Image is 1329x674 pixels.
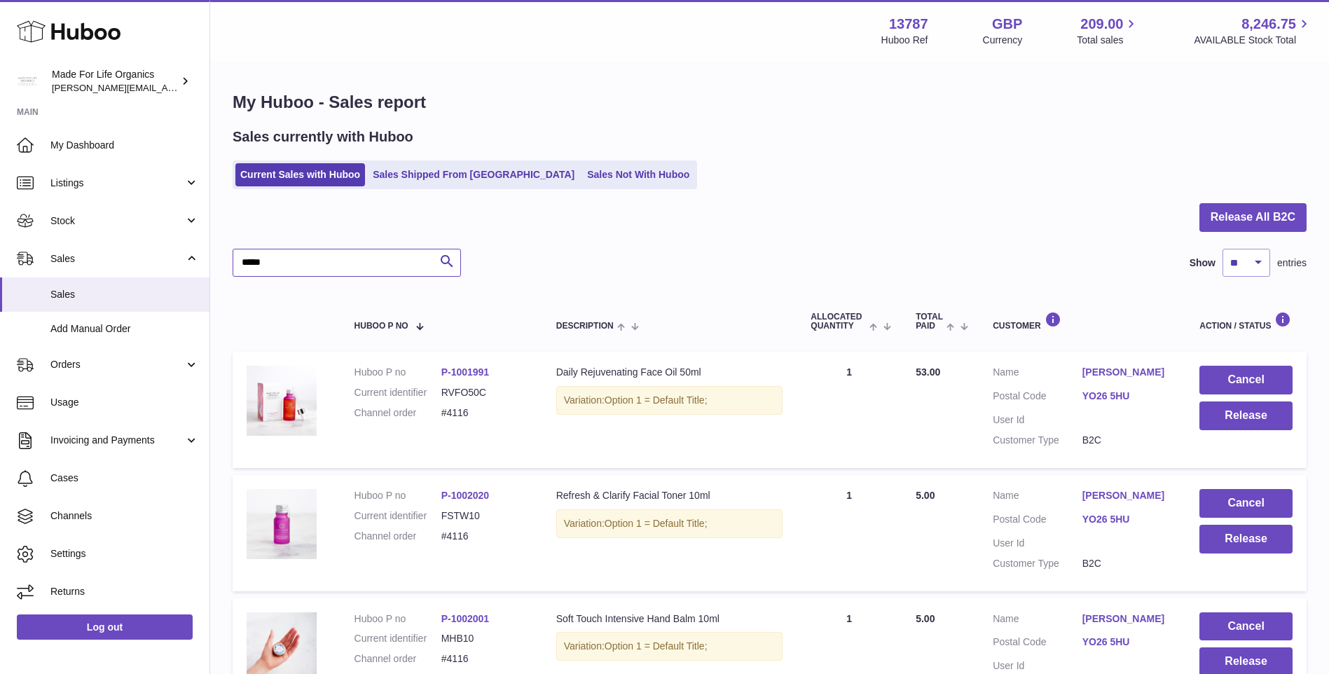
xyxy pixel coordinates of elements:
[50,547,199,560] span: Settings
[556,386,783,415] div: Variation:
[50,214,184,228] span: Stock
[993,312,1171,331] div: Customer
[50,288,199,301] span: Sales
[1080,15,1123,34] span: 209.00
[1082,434,1172,447] dd: B2C
[916,366,940,378] span: 53.00
[797,475,902,591] td: 1
[1082,489,1172,502] a: [PERSON_NAME]
[354,489,441,502] dt: Huboo P no
[993,537,1082,550] dt: User Id
[1077,34,1139,47] span: Total sales
[992,15,1022,34] strong: GBP
[441,386,528,399] dd: RVFO50C
[889,15,928,34] strong: 13787
[354,632,441,645] dt: Current identifier
[17,71,38,92] img: geoff.winwood@madeforlifeorganics.com
[441,632,528,645] dd: MHB10
[354,612,441,626] dt: Huboo P no
[556,366,783,379] div: Daily Rejuvenating Face Oil 50ml
[1082,635,1172,649] a: YO26 5HU
[881,34,928,47] div: Huboo Ref
[1082,612,1172,626] a: [PERSON_NAME]
[441,652,528,666] dd: #4116
[916,490,935,501] span: 5.00
[50,472,199,485] span: Cases
[1199,203,1307,232] button: Release All B2C
[1199,612,1293,641] button: Cancel
[1199,312,1293,331] div: Action / Status
[556,322,614,331] span: Description
[441,613,490,624] a: P-1002001
[993,557,1082,570] dt: Customer Type
[556,632,783,661] div: Variation:
[233,91,1307,114] h1: My Huboo - Sales report
[441,509,528,523] dd: FSTW10
[247,366,317,436] img: daily-rejuvenating-face-oil-50ml-rvfo50c-1.jpg
[233,128,413,146] h2: Sales currently with Huboo
[50,396,199,409] span: Usage
[1194,15,1312,47] a: 8,246.75 AVAILABLE Stock Total
[993,635,1082,652] dt: Postal Code
[368,163,579,186] a: Sales Shipped From [GEOGRAPHIC_DATA]
[993,390,1082,406] dt: Postal Code
[582,163,694,186] a: Sales Not With Huboo
[50,252,184,266] span: Sales
[1077,15,1139,47] a: 209.00 Total sales
[916,312,943,331] span: Total paid
[1082,390,1172,403] a: YO26 5HU
[556,612,783,626] div: Soft Touch Intensive Hand Balm 10ml
[1199,489,1293,518] button: Cancel
[1082,366,1172,379] a: [PERSON_NAME]
[1199,401,1293,430] button: Release
[1199,525,1293,553] button: Release
[354,509,441,523] dt: Current identifier
[50,139,199,152] span: My Dashboard
[441,366,490,378] a: P-1001991
[993,489,1082,506] dt: Name
[441,490,490,501] a: P-1002020
[993,612,1082,629] dt: Name
[1082,513,1172,526] a: YO26 5HU
[993,659,1082,673] dt: User Id
[247,489,317,559] img: refresh-_-clarify-facial-toner-10ml-fstw10-1.jpg
[50,322,199,336] span: Add Manual Order
[797,352,902,468] td: 1
[993,434,1082,447] dt: Customer Type
[556,509,783,538] div: Variation:
[50,509,199,523] span: Channels
[1190,256,1216,270] label: Show
[993,366,1082,383] dt: Name
[354,406,441,420] dt: Channel order
[1241,15,1296,34] span: 8,246.75
[1199,366,1293,394] button: Cancel
[354,386,441,399] dt: Current identifier
[811,312,865,331] span: ALLOCATED Quantity
[52,82,356,93] span: [PERSON_NAME][EMAIL_ADDRESS][PERSON_NAME][DOMAIN_NAME]
[1082,557,1172,570] dd: B2C
[605,640,708,652] span: Option 1 = Default Title;
[993,413,1082,427] dt: User Id
[605,518,708,529] span: Option 1 = Default Title;
[50,434,184,447] span: Invoicing and Payments
[916,613,935,624] span: 5.00
[983,34,1023,47] div: Currency
[993,513,1082,530] dt: Postal Code
[1277,256,1307,270] span: entries
[354,322,408,331] span: Huboo P no
[235,163,365,186] a: Current Sales with Huboo
[354,652,441,666] dt: Channel order
[17,614,193,640] a: Log out
[50,177,184,190] span: Listings
[605,394,708,406] span: Option 1 = Default Title;
[50,358,184,371] span: Orders
[354,366,441,379] dt: Huboo P no
[441,530,528,543] dd: #4116
[556,489,783,502] div: Refresh & Clarify Facial Toner 10ml
[441,406,528,420] dd: #4116
[52,68,178,95] div: Made For Life Organics
[354,530,441,543] dt: Channel order
[1194,34,1312,47] span: AVAILABLE Stock Total
[50,585,199,598] span: Returns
